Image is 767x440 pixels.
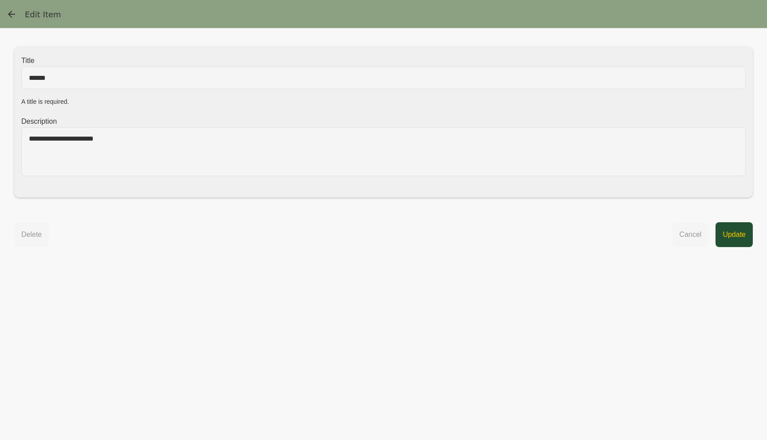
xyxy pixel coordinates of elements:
[716,222,753,247] button: Update
[680,229,702,240] div: Cancel
[25,10,61,19] h1: Edit Item
[723,229,746,240] div: Update
[5,8,18,21] a: List Details, back
[14,222,49,247] button: Delete
[21,229,42,240] div: Delete
[21,118,746,126] div: Description
[21,96,746,107] div: A title is required.
[672,222,709,247] button: Cancel
[21,57,746,65] div: Title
